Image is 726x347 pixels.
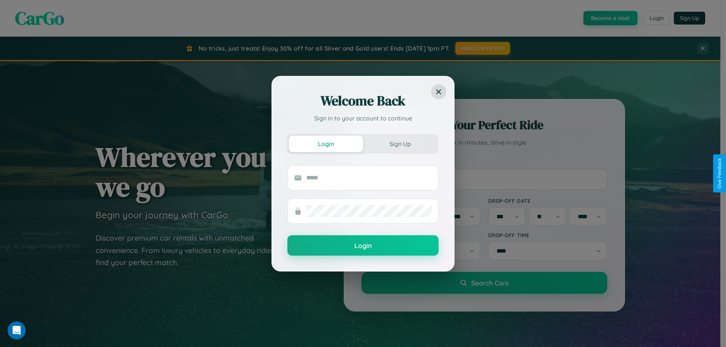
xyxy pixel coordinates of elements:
[287,114,439,123] p: Sign in to your account to continue
[363,136,437,152] button: Sign Up
[289,136,363,152] button: Login
[8,321,26,339] iframe: Intercom live chat
[287,235,439,256] button: Login
[717,158,722,189] div: Give Feedback
[287,92,439,110] h2: Welcome Back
